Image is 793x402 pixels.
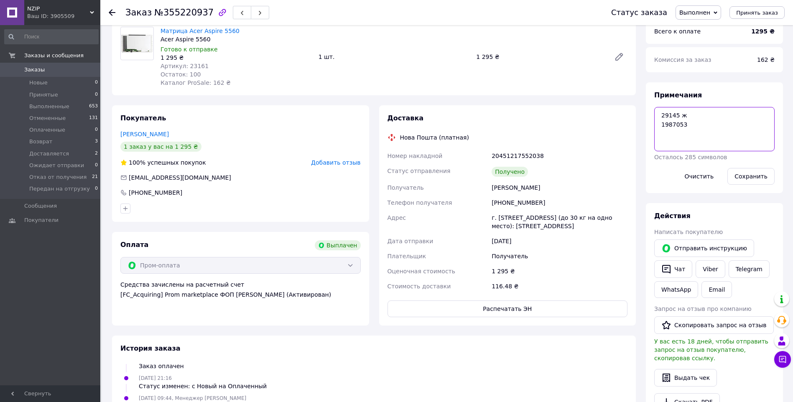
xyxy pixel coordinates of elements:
div: Статус заказа [611,8,667,17]
span: Новые [29,79,48,87]
span: Добавить отзыв [311,159,360,166]
div: 20451217552038 [490,148,629,163]
div: Получено [492,167,528,177]
a: Редактировать [611,48,627,65]
button: Скопировать запрос на отзыв [654,316,774,334]
span: Покупатель [120,114,166,122]
div: 1 295 ₴ [473,51,607,63]
span: [DATE] 21:16 [139,375,172,381]
div: г. [STREET_ADDRESS] (до 30 кг на одно место): [STREET_ADDRESS] [490,210,629,234]
div: 1 295 ₴ [161,53,312,62]
span: Ожидает отправки [29,162,84,169]
span: 2 [95,150,98,158]
b: 1295 ₴ [751,28,775,35]
div: [DATE] [490,234,629,249]
button: Принять заказ [729,6,785,19]
span: Статус отправления [388,168,451,174]
img: Матрица Acer Aspire 5560 [121,33,153,53]
div: Статус изменен: с Новый на Оплаченный [139,382,267,390]
div: Средства зачислены на расчетный счет [120,280,361,299]
span: [DATE] 21:16 [139,355,172,361]
span: Отказ от получения [29,173,87,181]
button: Отправить инструкцию [654,239,754,257]
span: 0 [95,79,98,87]
div: Нова Пошта (платная) [398,133,471,142]
button: Очистить [678,168,721,185]
span: Плательщик [388,253,426,260]
span: 0 [95,91,98,99]
span: Заказы и сообщения [24,52,84,59]
span: Стоимость доставки [388,283,451,290]
span: Оплата [120,241,148,249]
span: Дата отправки [388,238,433,244]
div: 1 шт. [315,51,473,63]
span: №355220937 [154,8,214,18]
div: Заказ оплачен [139,362,184,370]
div: 1 295 ₴ [490,264,629,279]
span: 0 [95,162,98,169]
button: Email [701,281,732,298]
span: Выполнен [679,9,710,16]
span: Принятые [29,91,58,99]
span: Возврат [29,138,52,145]
div: успешных покупок [120,158,206,167]
a: Viber [696,260,725,278]
button: Сохранить [727,168,775,185]
div: 116.48 ₴ [490,279,629,294]
span: Заказ [125,8,152,18]
button: Чат с покупателем [774,351,791,368]
span: NZIP [27,5,90,13]
div: Выплачен [315,240,360,250]
span: Адрес [388,214,406,221]
span: Сообщения [24,202,57,210]
input: Поиск [4,29,99,44]
span: История заказа [120,344,181,352]
span: Оплаченные [29,126,65,134]
span: Номер накладной [388,153,443,159]
span: [DATE] 09:44, Менеджер [PERSON_NAME] [139,395,246,401]
span: Принять заказ [736,10,778,16]
span: Запрос на отзыв про компанию [654,305,752,312]
span: 162 ₴ [757,56,775,63]
span: 100% [129,159,145,166]
span: Действия [654,212,691,220]
button: Выдать чек [654,369,717,387]
span: Заказы [24,66,45,74]
div: Ваш ID: 3905509 [27,13,100,20]
span: Примечания [654,91,702,99]
span: [EMAIL_ADDRESS][DOMAIN_NAME] [129,174,231,181]
div: Вернуться назад [109,8,115,17]
button: Чат [654,260,692,278]
div: [PERSON_NAME] [490,180,629,195]
span: Отмененные [29,114,66,122]
a: Матрица Acer Aspire 5560 [161,28,240,34]
button: Распечатать ЭН [388,300,628,317]
span: 3 [95,138,98,145]
span: Выполненные [29,103,69,110]
div: Получатель [490,249,629,264]
div: 1 заказ у вас на 1 295 ₴ [120,142,201,152]
div: [FC_Acquiring] Prom marketplace ФОП [PERSON_NAME] (Активирован) [120,290,361,299]
span: Оценочная стоимость [388,268,456,275]
span: 21 [92,173,98,181]
span: Покупатели [24,216,59,224]
a: [PERSON_NAME] [120,131,169,137]
span: Остаток: 100 [161,71,201,78]
div: [PHONE_NUMBER] [128,188,183,197]
a: WhatsApp [654,281,698,298]
span: 653 [89,103,98,110]
span: Осталось 285 символов [654,154,727,160]
span: 0 [95,185,98,193]
span: Телефон получателя [388,199,452,206]
textarea: 29145 ж 1987053 [654,107,775,151]
span: 0 [95,126,98,134]
span: Готово к отправке [161,46,218,53]
span: Передан на отгрузку [29,185,90,193]
span: Всего к оплате [654,28,701,35]
span: Каталог ProSale: 162 ₴ [161,79,231,86]
a: Telegram [729,260,770,278]
span: 131 [89,114,98,122]
span: Комиссия за заказ [654,56,711,63]
span: Доставляется [29,150,69,158]
span: Написать покупателю [654,229,723,235]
